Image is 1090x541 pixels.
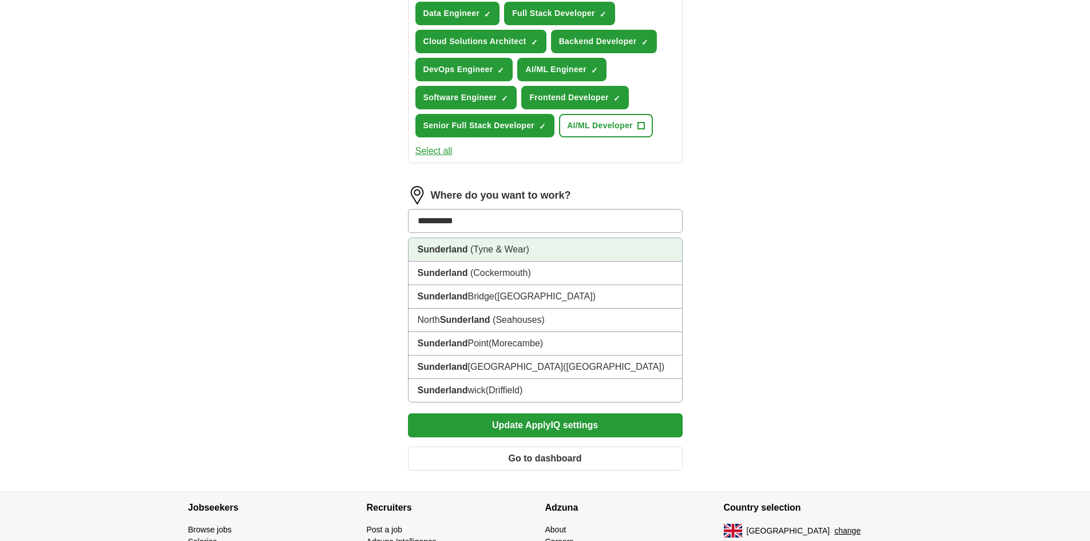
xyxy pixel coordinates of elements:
span: Frontend Developer [529,92,609,104]
button: Full Stack Developer✓ [504,2,615,25]
li: Point [409,332,682,356]
span: ✓ [501,94,508,103]
span: Full Stack Developer [512,7,595,19]
span: (Morecambe) [489,338,543,348]
span: ✓ [539,122,546,131]
a: About [545,525,566,534]
strong: Sunderland [418,244,468,254]
label: Where do you want to work? [431,188,571,203]
strong: Sunderland [418,338,468,348]
span: ([GEOGRAPHIC_DATA]) [563,362,664,372]
li: Bridge [409,285,682,309]
strong: Sunderland [418,362,468,372]
strong: Sunderland [440,315,490,325]
span: Software Engineer [423,92,497,104]
span: AI/ML Engineer [525,64,586,76]
a: Browse jobs [188,525,232,534]
span: ✓ [591,66,598,75]
span: AI/ML Developer [567,120,633,132]
span: (Cockermouth) [470,268,531,278]
li: wick [409,379,682,402]
button: DevOps Engineer✓ [415,58,513,81]
span: (Driffield) [486,385,523,395]
button: AI/ML Developer [559,114,653,137]
span: (Seahouses) [493,315,545,325]
span: DevOps Engineer [423,64,493,76]
li: North [409,309,682,332]
button: AI/ML Engineer✓ [517,58,607,81]
img: location.png [408,186,426,204]
span: ✓ [613,94,620,103]
span: ✓ [641,38,648,47]
a: Post a job [367,525,402,534]
span: Data Engineer [423,7,480,19]
strong: Sunderland [418,385,468,395]
button: Senior Full Stack Developer✓ [415,114,555,137]
li: [GEOGRAPHIC_DATA] [409,356,682,379]
strong: Sunderland [418,291,468,301]
strong: Sunderland [418,268,468,278]
button: Backend Developer✓ [551,30,657,53]
span: Backend Developer [559,35,637,48]
span: Cloud Solutions Architect [423,35,526,48]
button: Update ApplyIQ settings [408,413,683,437]
span: ✓ [531,38,538,47]
span: ✓ [497,66,504,75]
button: change [834,525,861,537]
span: Senior Full Stack Developer [423,120,535,132]
button: Data Engineer✓ [415,2,500,25]
span: [GEOGRAPHIC_DATA] [747,525,830,537]
button: Software Engineer✓ [415,86,517,109]
button: Go to dashboard [408,447,683,471]
span: ✓ [600,10,607,19]
button: Select all [415,144,453,158]
span: ([GEOGRAPHIC_DATA]) [494,291,596,301]
span: (Tyne & Wear) [470,244,529,254]
button: Frontend Developer✓ [521,86,629,109]
h4: Country selection [724,492,902,524]
button: Cloud Solutions Architect✓ [415,30,546,53]
span: ✓ [484,10,491,19]
img: UK flag [724,524,742,538]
